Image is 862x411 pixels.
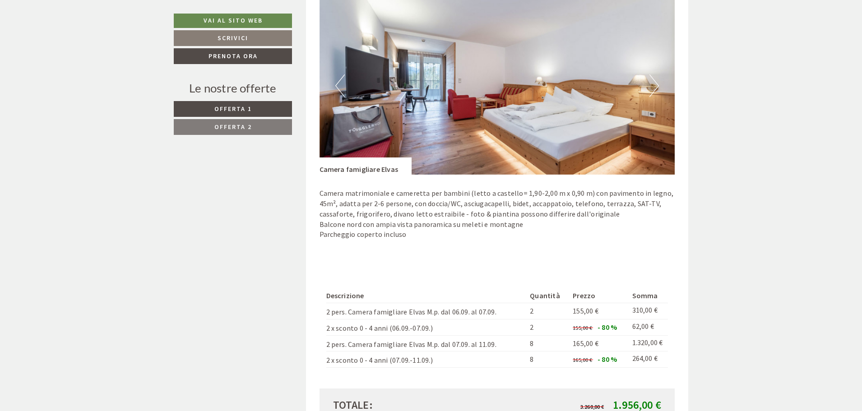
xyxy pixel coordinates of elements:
[526,335,569,351] td: 8
[310,238,356,254] button: Invia
[573,306,598,315] span: 155,00 €
[320,157,412,175] div: Camera famigliare Elvas
[326,289,527,303] th: Descrizione
[174,14,292,28] a: Vai al sito web
[326,351,527,368] td: 2 x sconto 0 - 4 anni (07.09.-11.09.)
[573,339,598,348] span: 165,00 €
[649,74,659,97] button: Next
[526,319,569,335] td: 2
[7,25,141,52] div: Buon giorno, come possiamo aiutarla?
[629,335,668,351] td: 1.320,00 €
[573,324,592,331] span: 155,00 €
[14,27,136,34] div: [GEOGRAPHIC_DATA]
[598,323,617,332] span: - 80 %
[174,30,292,46] a: Scrivici
[526,303,569,319] td: 2
[569,289,628,303] th: Prezzo
[326,319,527,335] td: 2 x sconto 0 - 4 anni (06.09.-07.09.)
[326,303,527,319] td: 2 pers. Camera famigliare Elvas M.p. dal 06.09. al 07.09.
[326,335,527,351] td: 2 pers. Camera famigliare Elvas M.p. dal 07.09. al 11.09.
[629,351,668,368] td: 264,00 €
[629,289,668,303] th: Somma
[214,123,252,131] span: Offerta 2
[526,351,569,368] td: 8
[629,303,668,319] td: 310,00 €
[526,289,569,303] th: Quantità
[161,7,194,23] div: [DATE]
[14,44,136,51] small: 12:31
[174,80,292,97] div: Le nostre offerte
[320,188,675,250] p: Camera matrimoniale e cameretta per bambini (letto a castello= 1,90-2,00 m x 0,90 m) con paviment...
[214,105,252,113] span: Offerta 1
[580,403,604,410] span: 3.260,00 €
[629,319,668,335] td: 62,00 €
[573,356,592,363] span: 165,00 €
[335,74,345,97] button: Previous
[174,48,292,64] a: Prenota ora
[598,355,617,364] span: - 80 %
